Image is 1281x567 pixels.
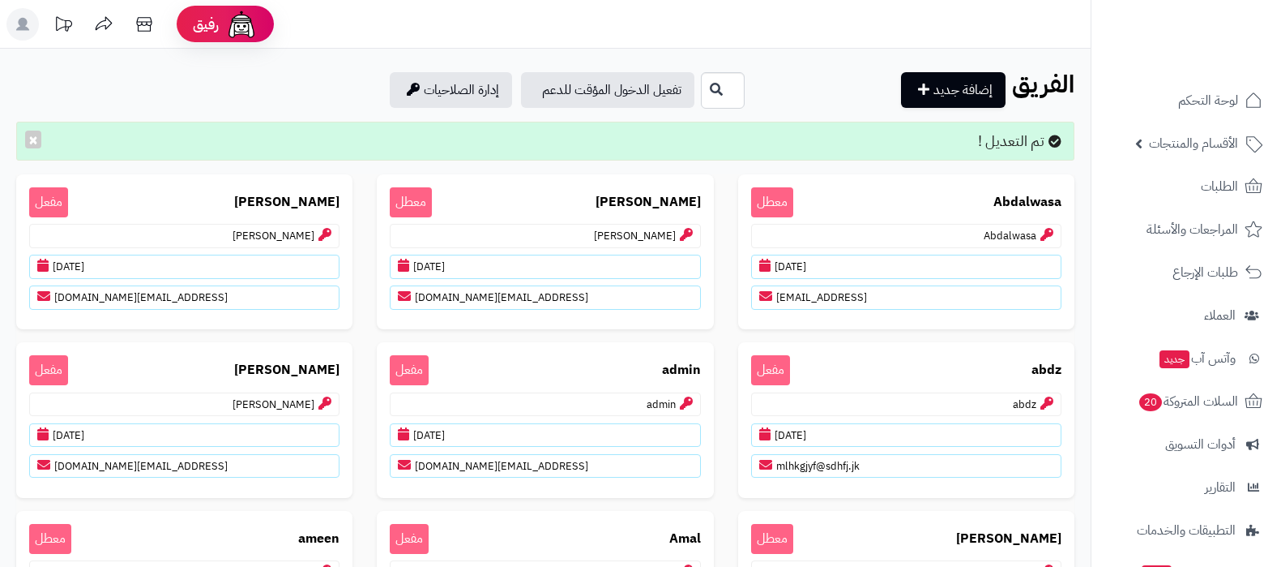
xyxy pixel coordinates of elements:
[751,454,1061,479] p: mlhkgjyf@sdhfj.jk
[1172,261,1238,284] span: طلبات الإرجاع
[1149,132,1238,155] span: الأقسام والمنتجات
[29,454,339,479] p: [EMAIL_ADDRESS][DOMAIN_NAME]
[16,122,1074,161] div: تم التعديل !
[16,174,352,330] a: [PERSON_NAME] مفعل[PERSON_NAME][DATE][EMAIL_ADDRESS][DOMAIN_NAME]
[390,255,700,279] p: [DATE]
[751,224,1061,248] p: Abdalwasa
[1101,253,1271,292] a: طلبات الإرجاع
[1158,347,1236,370] span: وآتس آب
[1101,81,1271,120] a: لوحة التحكم
[29,393,339,417] p: [PERSON_NAME]
[1101,511,1271,550] a: التطبيقات والخدمات
[1178,89,1238,112] span: لوحة التحكم
[377,342,713,498] a: admin مفعلadmin[DATE][EMAIL_ADDRESS][DOMAIN_NAME]
[29,524,71,554] span: معطل
[751,255,1061,279] p: [DATE]
[1101,425,1271,464] a: أدوات التسويق
[29,255,339,279] p: [DATE]
[738,174,1074,330] a: Abdalwasa معطلAbdalwasa[DATE][EMAIL_ADDRESS]
[234,193,339,212] b: [PERSON_NAME]
[1171,44,1266,78] img: logo-2.png
[29,224,339,248] p: [PERSON_NAME]
[390,393,700,417] p: admin
[1101,210,1271,249] a: المراجعات والأسئلة
[390,454,700,479] p: [EMAIL_ADDRESS][DOMAIN_NAME]
[225,8,258,41] img: ai-face.png
[16,342,352,498] a: [PERSON_NAME] مفعل[PERSON_NAME][DATE][EMAIL_ADDRESS][DOMAIN_NAME]
[1031,361,1061,380] b: abdz
[751,355,790,385] span: مفعل
[956,530,1061,548] b: [PERSON_NAME]
[390,286,700,310] p: [EMAIL_ADDRESS][DOMAIN_NAME]
[751,393,1061,417] p: abdz
[993,193,1061,212] b: Abdalwasa
[1159,350,1189,368] span: جديد
[751,286,1061,310] p: [EMAIL_ADDRESS]
[669,530,701,548] b: Amal
[193,15,219,34] span: رفيق
[29,423,339,448] p: [DATE]
[1101,382,1271,421] a: السلات المتروكة20
[662,361,701,380] b: admin
[1138,390,1238,413] span: السلات المتروكة
[901,72,1006,108] a: إضافة جديد
[751,524,793,554] span: معطل
[1204,304,1236,327] span: العملاء
[377,174,713,330] a: [PERSON_NAME] معطل[PERSON_NAME][DATE][EMAIL_ADDRESS][DOMAIN_NAME]
[390,72,512,108] a: إدارة الصلاحيات
[25,131,41,148] button: ×
[738,342,1074,498] a: abdz مفعلabdz[DATE]mlhkgjyf@sdhfj.jk
[390,224,700,248] p: [PERSON_NAME]
[298,530,339,548] b: ameen
[1205,476,1236,499] span: التقارير
[1139,393,1162,411] span: 20
[751,187,793,217] span: معطل
[390,355,429,385] span: مفعل
[1101,339,1271,378] a: وآتس آبجديد
[29,187,68,217] span: مفعل
[1165,433,1236,456] span: أدوات التسويق
[1146,218,1238,241] span: المراجعات والأسئلة
[43,8,83,45] a: تحديثات المنصة
[751,423,1061,448] p: [DATE]
[390,187,432,217] span: معطل
[29,355,68,385] span: مفعل
[596,193,701,212] b: [PERSON_NAME]
[390,524,429,554] span: مفعل
[1137,519,1236,542] span: التطبيقات والخدمات
[521,72,694,108] a: تفعيل الدخول المؤقت للدعم
[1201,175,1238,198] span: الطلبات
[29,286,339,310] p: [EMAIL_ADDRESS][DOMAIN_NAME]
[1012,66,1074,102] b: الفريق
[1101,296,1271,335] a: العملاء
[1101,468,1271,507] a: التقارير
[234,361,339,380] b: [PERSON_NAME]
[390,423,700,448] p: [DATE]
[1101,167,1271,206] a: الطلبات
